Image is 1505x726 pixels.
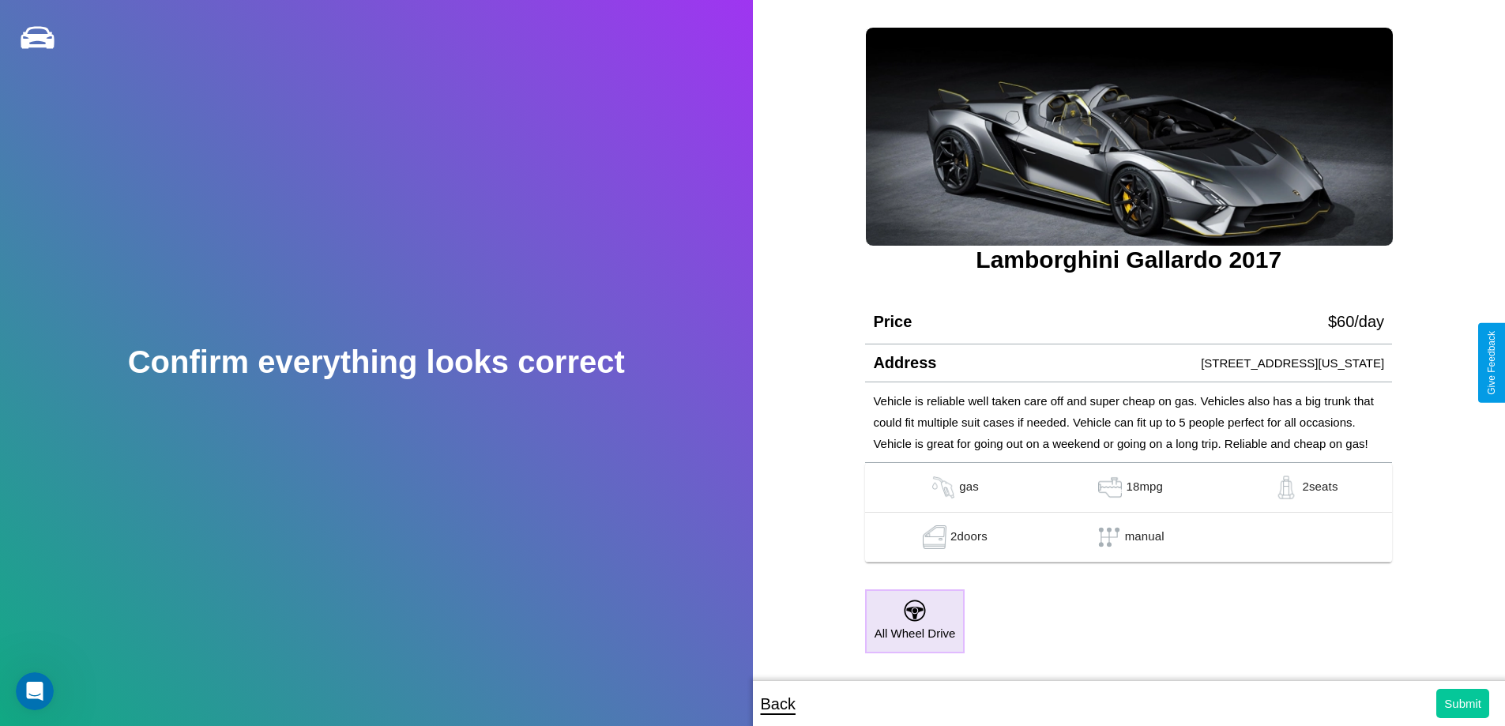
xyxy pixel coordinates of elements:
[1126,476,1163,499] p: 18 mpg
[128,344,625,380] h2: Confirm everything looks correct
[1094,476,1126,499] img: gas
[1486,331,1497,395] div: Give Feedback
[1436,689,1489,718] button: Submit
[875,623,956,644] p: All Wheel Drive
[950,525,988,549] p: 2 doors
[927,476,959,499] img: gas
[873,354,936,372] h4: Address
[865,463,1392,562] table: simple table
[1302,476,1338,499] p: 2 seats
[873,390,1384,454] p: Vehicle is reliable well taken care off and super cheap on gas. Vehicles also has a big trunk tha...
[761,690,796,718] p: Back
[1328,307,1384,336] p: $ 60 /day
[1270,476,1302,499] img: gas
[16,672,54,710] iframe: Intercom live chat
[1201,352,1384,374] p: [STREET_ADDRESS][US_STATE]
[919,525,950,549] img: gas
[959,476,979,499] p: gas
[865,246,1392,273] h3: Lamborghini Gallardo 2017
[1125,525,1164,549] p: manual
[873,313,912,331] h4: Price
